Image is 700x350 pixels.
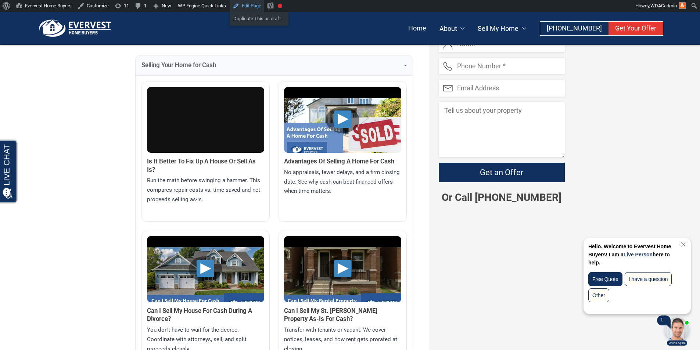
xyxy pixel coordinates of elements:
[18,6,59,15] span: Opens a chat window
[471,22,533,35] a: Sell My Home
[439,58,565,74] input: Phone Number *
[439,36,565,191] form: Contact form
[37,19,114,37] img: logo.png
[147,307,264,323] h3: Can I Sell My House For Cash During A Divorce?
[284,157,401,166] h3: Advantages Of Selling A Home For Cash
[136,55,413,75] summary: Selling Your Home for Cash ›
[284,236,401,324] img: Can I Sell My St. Louis Rental Property As-Is For Cash?
[540,22,609,35] a: [PHONE_NUMBER]
[402,22,433,35] a: Home
[650,3,677,8] span: WDACadmin
[147,236,264,324] img: Can I Sell My House For Cash During A Divorce?
[141,61,216,70] b: Selling Your Home for Cash
[230,14,288,24] a: Duplicate This as draft
[284,168,401,196] p: No appraisals, fewer delays, and a firm closing date. See why cash can beat financed offers when ...
[284,307,401,323] h3: Can I Sell My St. [PERSON_NAME] Property As-Is For Cash?
[439,163,565,182] input: Get an Offer
[147,87,264,153] iframe: Is It Better To Fix Up A House Or Sell As Is?
[547,24,602,32] span: [PHONE_NUMBER]
[575,236,693,346] iframe: Chat Invitation
[439,80,565,96] input: Email Address
[147,157,264,174] h3: Is It Better To Fix Up A House Or Sell As Is?
[278,4,282,8] div: Focus keyphrase not set
[433,22,471,35] a: About
[284,87,401,175] img: Advantages Of Selling A Home For Cash
[147,176,264,205] p: Run the math before swinging a hammer. This compares repair costs vs. time saved and net proceeds...
[401,64,410,66] span: ›
[609,22,663,35] a: Get Your Offer
[439,191,565,204] p: Or Call [PHONE_NUMBER]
